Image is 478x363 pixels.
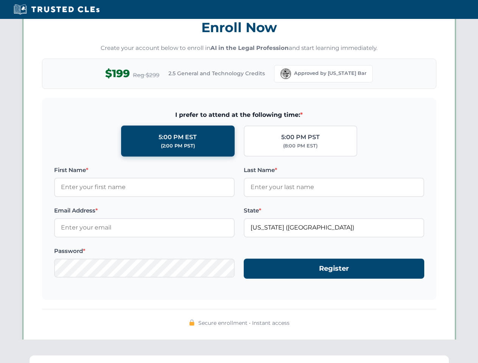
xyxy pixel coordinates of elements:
[54,206,235,215] label: Email Address
[168,69,265,78] span: 2.5 General and Technology Credits
[159,132,197,142] div: 5:00 PM EST
[54,218,235,237] input: Enter your email
[54,247,235,256] label: Password
[198,319,290,327] span: Secure enrollment • Instant access
[105,65,130,82] span: $199
[244,206,424,215] label: State
[54,166,235,175] label: First Name
[294,70,366,77] span: Approved by [US_STATE] Bar
[244,259,424,279] button: Register
[11,4,102,15] img: Trusted CLEs
[281,132,320,142] div: 5:00 PM PST
[280,68,291,79] img: Florida Bar
[210,44,289,51] strong: AI in the Legal Profession
[54,178,235,197] input: Enter your first name
[133,71,159,80] span: Reg $299
[54,110,424,120] span: I prefer to attend at the following time:
[244,218,424,237] input: Florida (FL)
[42,16,436,39] h3: Enroll Now
[189,320,195,326] img: 🔒
[244,166,424,175] label: Last Name
[244,178,424,197] input: Enter your last name
[42,44,436,53] p: Create your account below to enroll in and start learning immediately.
[283,142,318,150] div: (8:00 PM EST)
[161,142,195,150] div: (2:00 PM PST)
